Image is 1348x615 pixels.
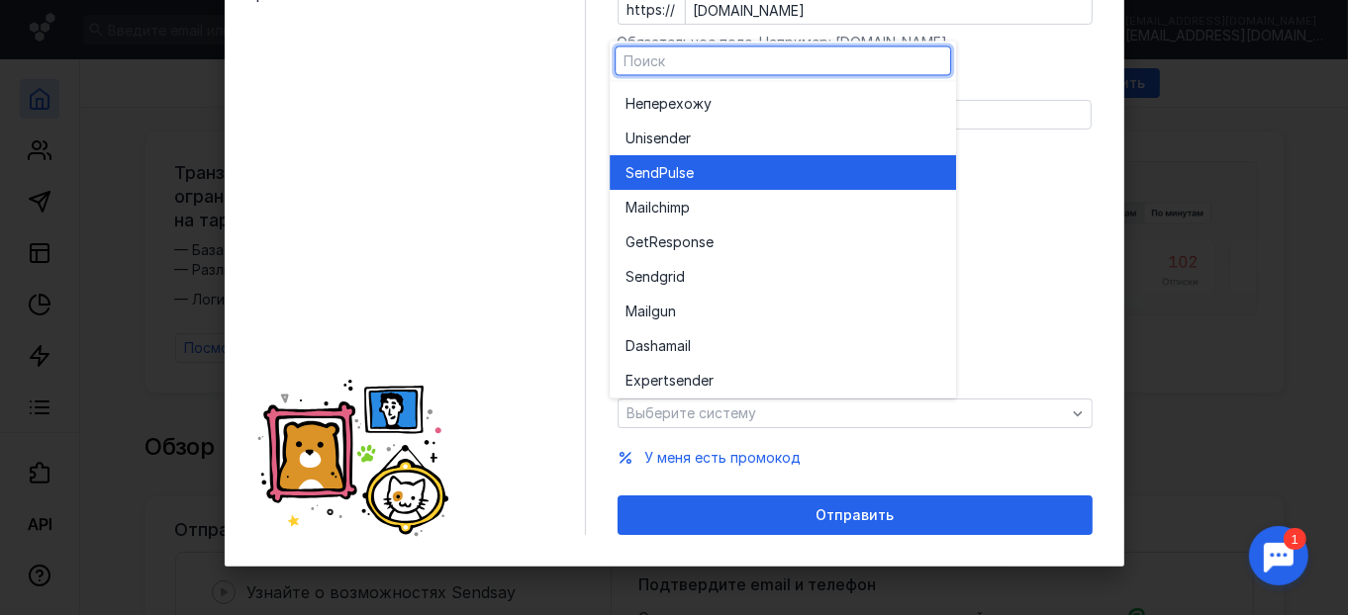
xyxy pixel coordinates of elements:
input: Поиск [616,46,950,74]
button: Mailchimp [610,190,956,224]
span: Не [626,94,643,114]
span: l [688,336,691,356]
span: Sendgr [626,267,673,287]
div: 1 [45,12,67,34]
span: e [686,163,694,183]
span: Mail [626,302,651,321]
button: Unisender [610,121,956,155]
span: Ex [626,371,641,391]
span: r [686,129,691,148]
span: pertsender [641,371,714,391]
span: G [626,232,635,252]
button: У меня есть промокод [645,448,802,468]
button: Выберите систему [618,398,1093,428]
button: Неперехожу [610,86,956,121]
button: Expertsender [610,363,956,397]
span: перехожу [643,94,712,114]
button: Mailgun [610,294,956,328]
span: У меня есть промокод [645,449,802,466]
span: Mailchim [626,198,681,218]
span: Выберите систему [627,404,757,421]
span: id [673,267,685,287]
span: Unisende [626,129,686,148]
span: gun [651,302,676,321]
div: grid [610,81,956,397]
span: p [681,198,690,218]
span: SendPuls [626,163,686,183]
button: SendPulse [610,155,956,190]
span: Dashamai [626,336,688,356]
div: Обязательное поле. Например: [DOMAIN_NAME] [618,33,1093,52]
button: GetResponse [610,224,956,259]
button: Dashamail [610,328,956,363]
span: Отправить [816,507,894,524]
button: Sendgrid [610,259,956,294]
button: Отправить [618,495,1093,535]
span: etResponse [635,232,714,252]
